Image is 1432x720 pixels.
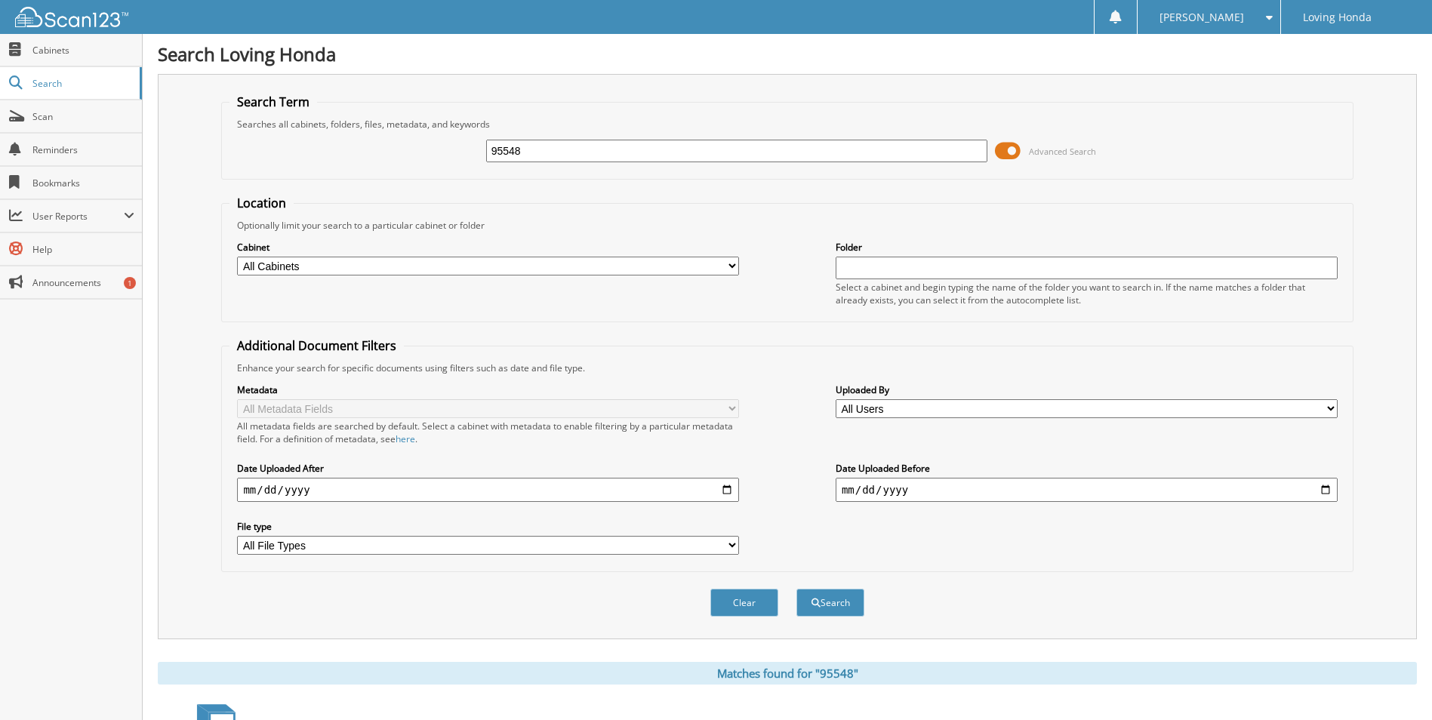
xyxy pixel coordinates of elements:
[32,110,134,123] span: Scan
[124,277,136,289] div: 1
[32,177,134,189] span: Bookmarks
[836,462,1338,475] label: Date Uploaded Before
[836,383,1338,396] label: Uploaded By
[836,281,1338,306] div: Select a cabinet and begin typing the name of the folder you want to search in. If the name match...
[32,77,132,90] span: Search
[158,662,1417,685] div: Matches found for "95548"
[796,589,864,617] button: Search
[229,94,317,110] legend: Search Term
[32,243,134,256] span: Help
[237,462,739,475] label: Date Uploaded After
[237,478,739,502] input: start
[836,478,1338,502] input: end
[1029,146,1096,157] span: Advanced Search
[32,276,134,289] span: Announcements
[229,118,1344,131] div: Searches all cabinets, folders, files, metadata, and keywords
[229,337,404,354] legend: Additional Document Filters
[237,241,739,254] label: Cabinet
[710,589,778,617] button: Clear
[158,42,1417,66] h1: Search Loving Honda
[237,520,739,533] label: File type
[836,241,1338,254] label: Folder
[229,195,294,211] legend: Location
[229,219,1344,232] div: Optionally limit your search to a particular cabinet or folder
[396,432,415,445] a: here
[237,420,739,445] div: All metadata fields are searched by default. Select a cabinet with metadata to enable filtering b...
[1303,13,1372,22] span: Loving Honda
[237,383,739,396] label: Metadata
[32,143,134,156] span: Reminders
[15,7,128,27] img: scan123-logo-white.svg
[1159,13,1244,22] span: [PERSON_NAME]
[32,210,124,223] span: User Reports
[229,362,1344,374] div: Enhance your search for specific documents using filters such as date and file type.
[32,44,134,57] span: Cabinets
